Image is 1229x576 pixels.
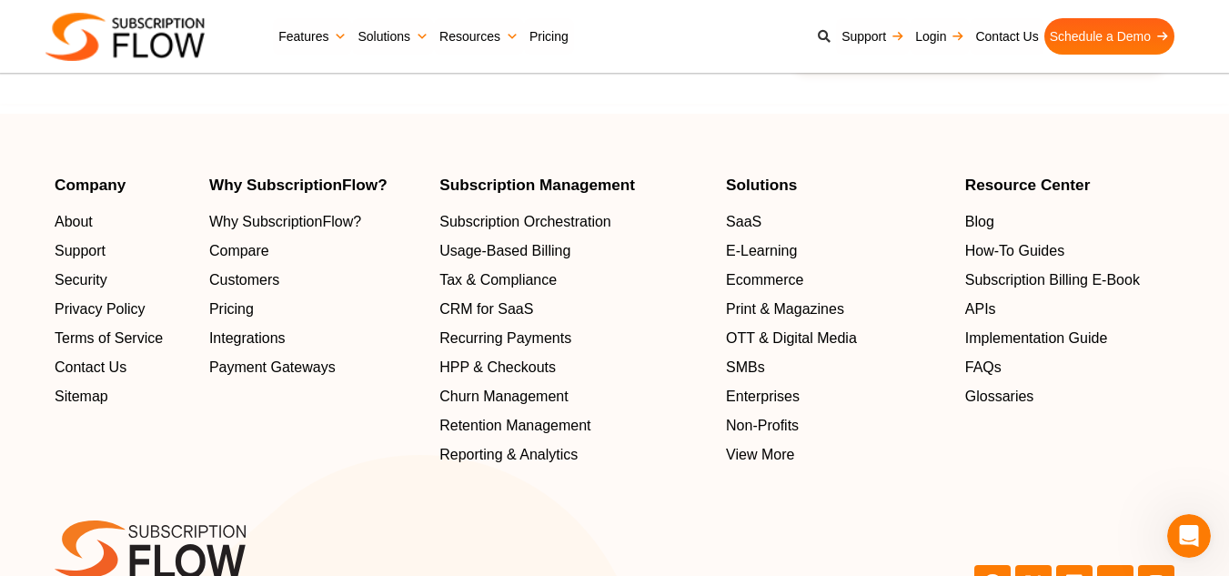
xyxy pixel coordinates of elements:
a: Implementation Guide [965,328,1174,349]
a: Subscription Billing E-Book [965,269,1174,291]
a: Tax & Compliance [439,269,708,291]
h4: Subscription Management [439,177,708,193]
a: Integrations [209,328,421,349]
span: Pricing [209,298,254,320]
span: Subscription Orchestration [439,211,611,233]
a: Privacy Policy [55,298,191,320]
span: Print & Magazines [726,298,844,320]
span: View More [726,444,794,466]
a: Why SubscriptionFlow? [209,211,421,233]
a: Terms of Service [55,328,191,349]
span: Non-Profits [726,415,799,437]
a: CRM for SaaS [439,298,708,320]
a: Security [55,269,191,291]
a: Reporting & Analytics [439,444,708,466]
a: Resources [434,18,524,55]
span: Reporting & Analytics [439,444,578,466]
span: HPP & Checkouts [439,357,556,379]
a: Contact Us [55,357,191,379]
span: Integrations [209,328,286,349]
span: Ecommerce [726,269,803,291]
a: Solutions [352,18,434,55]
iframe: Intercom live chat [1167,514,1211,558]
span: Payment Gateways [209,357,336,379]
span: Enterprises [726,386,800,408]
a: Retention Management [439,415,708,437]
a: Features [273,18,352,55]
span: Glossaries [965,386,1034,408]
a: Schedule a Demo [1044,18,1174,55]
a: Pricing [524,18,574,55]
a: Pricing [209,298,421,320]
a: Recurring Payments [439,328,708,349]
span: E-Learning [726,240,797,262]
h4: Why SubscriptionFlow? [209,177,421,193]
span: About [55,211,93,233]
h4: Company [55,177,191,193]
span: Support [55,240,106,262]
h4: Solutions [726,177,947,193]
a: How-To Guides [965,240,1174,262]
a: Subscription Orchestration [439,211,708,233]
a: FAQs [965,357,1174,379]
span: SMBs [726,357,765,379]
span: Security [55,269,107,291]
span: How-To Guides [965,240,1064,262]
a: OTT & Digital Media [726,328,947,349]
a: Blog [965,211,1174,233]
span: CRM for SaaS [439,298,533,320]
span: Blog [965,211,994,233]
a: Compare [209,240,421,262]
a: Ecommerce [726,269,947,291]
a: APIs [965,298,1174,320]
a: HPP & Checkouts [439,357,708,379]
span: Retention Management [439,415,590,437]
a: Glossaries [965,386,1174,408]
span: Contact Us [55,357,126,379]
a: Contact Us [970,18,1043,55]
span: Subscription Billing E-Book [965,269,1140,291]
a: Usage-Based Billing [439,240,708,262]
span: OTT & Digital Media [726,328,857,349]
a: Login [910,18,970,55]
span: Terms of Service [55,328,163,349]
a: Payment Gateways [209,357,421,379]
a: Print & Magazines [726,298,947,320]
span: Churn Management [439,386,568,408]
a: SMBs [726,357,947,379]
span: APIs [965,298,996,320]
span: Recurring Payments [439,328,571,349]
img: Subscriptionflow [45,13,205,61]
a: Support [836,18,910,55]
h4: Resource Center [965,177,1174,193]
span: Sitemap [55,386,108,408]
a: Support [55,240,191,262]
a: Enterprises [726,386,947,408]
span: Implementation Guide [965,328,1108,349]
a: Churn Management [439,386,708,408]
a: Non-Profits [726,415,947,437]
span: Privacy Policy [55,298,146,320]
a: SaaS [726,211,947,233]
a: E-Learning [726,240,947,262]
a: About [55,211,191,233]
a: Customers [209,269,421,291]
span: SaaS [726,211,761,233]
a: View More [726,444,947,466]
span: Customers [209,269,279,291]
span: Why SubscriptionFlow? [209,211,361,233]
span: Usage-Based Billing [439,240,570,262]
span: Compare [209,240,269,262]
span: Tax & Compliance [439,269,557,291]
span: FAQs [965,357,1002,379]
a: Sitemap [55,386,191,408]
